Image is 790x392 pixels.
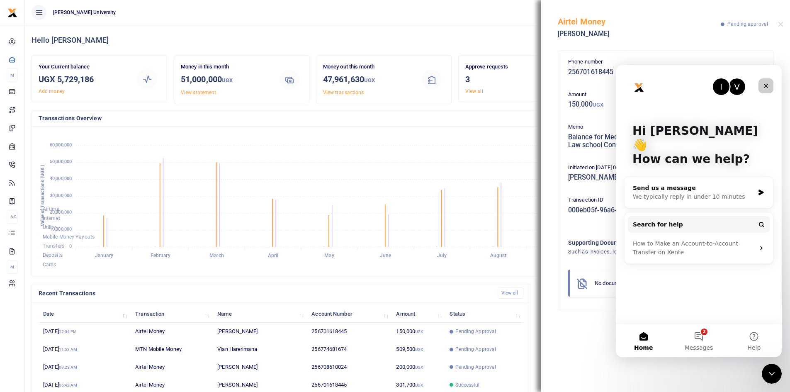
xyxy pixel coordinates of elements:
li: Ac [7,210,18,224]
iframe: Intercom live chat [616,65,782,357]
h4: Supporting Documents [568,238,729,247]
tspan: May [324,253,334,259]
td: [DATE] [39,341,131,358]
h3: 51,000,000 [181,73,270,87]
td: 256708610024 [307,358,391,376]
p: Approve requests [465,63,555,71]
span: Pending Approval [455,346,496,353]
td: [PERSON_NAME] [213,358,307,376]
span: Utility [43,225,56,231]
th: Name: activate to sort column ascending [213,305,307,323]
h5: 150,000 [568,100,763,109]
small: UGX [364,77,375,83]
h5: [PERSON_NAME] [558,30,721,38]
td: Airtel Money [131,358,213,376]
tspan: February [151,253,170,259]
a: View statement [181,90,216,95]
td: [DATE] [39,323,131,341]
span: Transfers [43,243,64,249]
span: [PERSON_NAME] University [50,9,119,16]
h4: Such as invoices, receipts, notes [568,247,729,256]
p: Transaction ID [568,196,763,205]
text: Value of Transactions (UGX ) [40,165,45,226]
tspan: 0 [69,243,72,249]
tspan: January [95,253,113,259]
tspan: 10,000,000 [50,227,72,232]
td: 256774681674 [307,341,391,358]
span: No documents attached [595,280,652,286]
td: 150,000 [391,323,445,341]
tspan: June [380,253,391,259]
td: 256701618445 [307,323,391,341]
button: Close [778,22,783,27]
h5: 000eb05f-96a6-4e94-317c-08ddeeff5af9 [568,206,763,214]
small: 12:04 PM [59,329,77,334]
th: Status: activate to sort column ascending [445,305,523,323]
td: MTN Mobile Money [131,341,213,358]
h3: UGX 5,729,186 [39,73,128,85]
td: [DATE] [39,358,131,376]
tspan: August [490,253,507,259]
h3: 3 [465,73,555,85]
small: 06:42 AM [59,383,78,387]
h4: Hello [PERSON_NAME] [32,36,783,45]
span: Internet [43,215,60,221]
th: Transaction: activate to sort column ascending [131,305,213,323]
li: M [7,68,18,82]
img: logo-small [7,8,17,18]
h4: Recent Transactions [39,289,491,298]
td: Vian Harerimana [213,341,307,358]
tspan: 20,000,000 [50,210,72,215]
span: Pending Approval [455,363,496,371]
tspan: April [268,253,279,259]
small: 11:52 AM [59,347,78,352]
a: Add money [39,88,65,94]
td: 200,000 [391,358,445,376]
p: Phone number [568,58,763,66]
h5: Airtel Money [558,17,721,27]
tspan: 60,000,000 [50,142,72,148]
a: View all [498,287,524,299]
p: Initiated on [DATE] 03:04 PM [568,163,763,172]
th: Date: activate to sort column descending [39,305,131,323]
small: 09:23 AM [59,365,78,370]
h5: [PERSON_NAME] [568,173,763,182]
tspan: July [437,253,447,259]
span: Pending approval [727,21,768,27]
span: Airtime [43,206,59,212]
span: Deposits [43,253,63,258]
h5: Balance for Media Team covering [PERSON_NAME] University Law school Conference [568,133,763,149]
tspan: 30,000,000 [50,193,72,198]
p: Money in this month [181,63,270,71]
td: [PERSON_NAME] [213,323,307,341]
a: View all [465,88,483,94]
span: Cards [43,262,56,268]
small: UGX [222,77,233,83]
h4: Transactions Overview [39,114,587,123]
span: Successful [455,381,480,389]
small: UGX [415,347,423,352]
li: M [7,260,18,274]
p: Your Current balance [39,63,128,71]
small: UGX [593,102,603,108]
span: Pending Approval [455,328,496,335]
h5: 256701618445 [568,68,763,76]
th: Amount: activate to sort column ascending [391,305,445,323]
tspan: 40,000,000 [50,176,72,181]
span: Mobile Money Payouts [43,234,95,240]
td: Airtel Money [131,323,213,341]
